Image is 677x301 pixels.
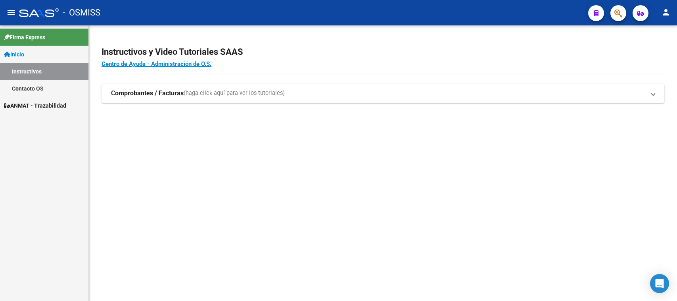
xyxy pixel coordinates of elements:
span: ANMAT - Trazabilidad [4,101,66,110]
strong: Comprobantes / Facturas [111,89,184,98]
mat-expansion-panel-header: Comprobantes / Facturas(haga click aquí para ver los tutoriales) [102,84,664,103]
span: Inicio [4,50,24,59]
div: Open Intercom Messenger [650,274,669,293]
a: Centro de Ayuda - Administración de O.S. [102,60,211,68]
h2: Instructivos y Video Tutoriales SAAS [102,44,664,60]
span: (haga click aquí para ver los tutoriales) [184,89,285,98]
mat-icon: person [661,8,671,17]
span: Firma Express [4,33,45,42]
span: - OSMISS [63,4,100,21]
mat-icon: menu [6,8,16,17]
